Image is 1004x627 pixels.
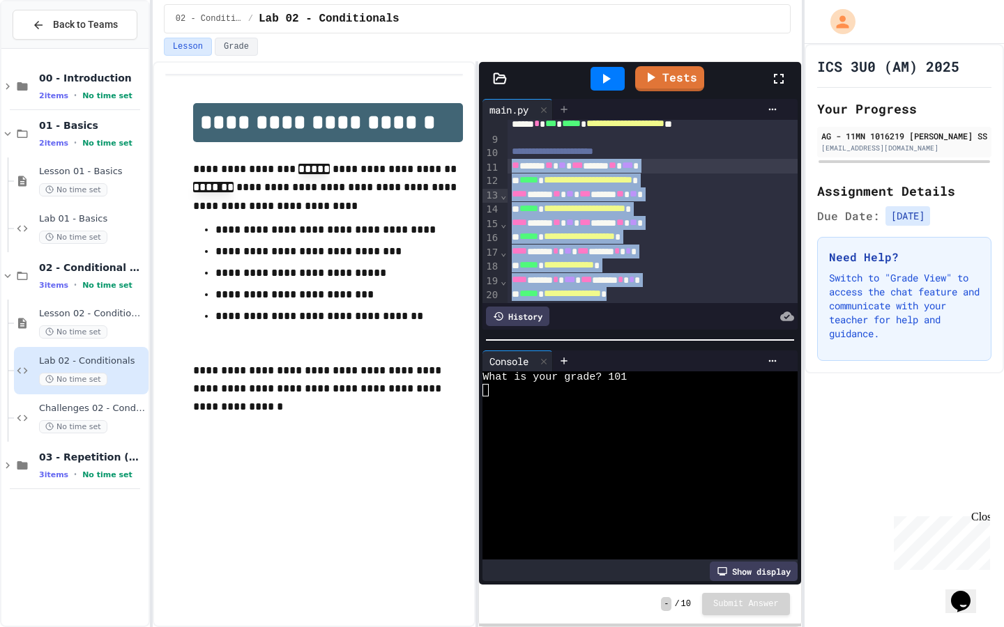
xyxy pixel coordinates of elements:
[888,511,990,570] iframe: chat widget
[39,72,146,84] span: 00 - Introduction
[259,10,400,27] span: Lab 02 - Conditionals
[482,161,500,175] div: 11
[482,146,500,160] div: 10
[482,371,627,384] span: What is your grade? 101
[500,218,507,229] span: Fold line
[829,249,980,265] h3: Need Help?
[39,231,107,244] span: No time set
[945,571,990,613] iframe: chat widget
[6,6,96,88] div: Chat with us now!Close
[248,13,253,24] span: /
[39,119,146,132] span: 01 - Basics
[710,562,798,581] div: Show display
[500,247,507,258] span: Fold line
[39,91,68,100] span: 2 items
[215,38,258,56] button: Grade
[482,203,500,217] div: 14
[702,593,790,615] button: Submit Answer
[39,166,146,178] span: Lesson 01 - Basics
[482,246,500,260] div: 17
[482,99,553,120] div: main.py
[82,91,132,100] span: No time set
[39,261,146,274] span: 02 - Conditional Statements (if)
[13,10,137,40] button: Back to Teams
[82,281,132,290] span: No time set
[661,597,671,611] span: -
[482,217,500,231] div: 15
[82,470,132,479] span: No time set
[817,181,991,201] h2: Assignment Details
[681,598,691,610] span: 10
[500,189,507,201] span: Fold line
[39,403,146,415] span: Challenges 02 - Conditionals
[482,102,535,117] div: main.py
[817,99,991,118] h2: Your Progress
[39,325,107,339] span: No time set
[821,130,987,142] div: AG - 11MN 1016219 [PERSON_NAME] SS
[39,183,107,196] span: No time set
[39,308,146,320] span: Lesson 02 - Conditional Statements (if)
[482,231,500,245] div: 16
[482,133,500,147] div: 9
[53,17,118,32] span: Back to Teams
[713,598,779,610] span: Submit Answer
[674,598,679,610] span: /
[816,6,859,38] div: My Account
[39,355,146,367] span: Lab 02 - Conditionals
[486,307,549,326] div: History
[817,208,880,224] span: Due Date:
[39,281,68,290] span: 3 items
[482,288,500,302] div: 20
[885,206,930,226] span: [DATE]
[829,271,980,341] p: Switch to "Grade View" to access the chat feature and communicate with your teacher for help and ...
[39,373,107,386] span: No time set
[82,139,132,148] span: No time set
[39,420,107,433] span: No time set
[39,451,146,463] span: 03 - Repetition (while and for)
[74,279,77,291] span: •
[817,56,959,76] h1: ICS 3U0 (AM) 2025
[39,213,146,225] span: Lab 01 - Basics
[482,189,500,203] div: 13
[176,13,243,24] span: 02 - Conditional Statements (if)
[74,90,77,101] span: •
[482,174,500,188] div: 12
[482,354,535,369] div: Console
[164,38,212,56] button: Lesson
[482,260,500,274] div: 18
[39,139,68,148] span: 2 items
[482,350,553,371] div: Console
[74,469,77,480] span: •
[821,143,987,153] div: [EMAIL_ADDRESS][DOMAIN_NAME]
[74,137,77,148] span: •
[39,470,68,479] span: 3 items
[500,275,507,286] span: Fold line
[482,274,500,288] div: 19
[482,303,500,317] div: 21
[635,66,704,91] a: Tests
